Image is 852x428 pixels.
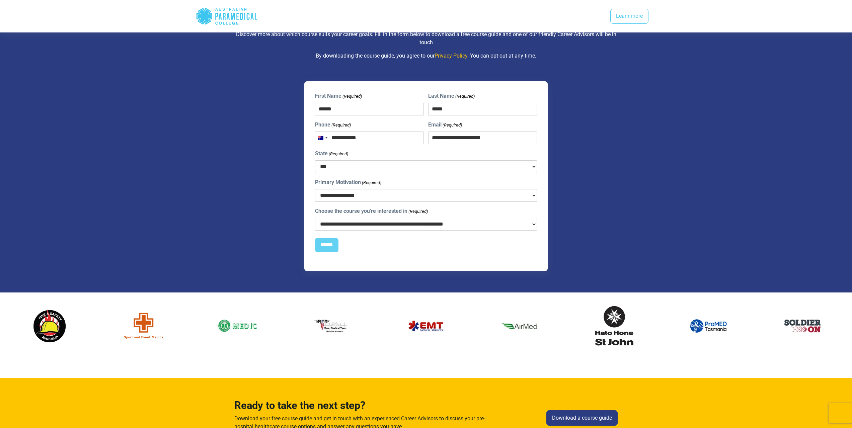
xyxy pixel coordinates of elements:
[29,306,69,346] img: Logo
[342,93,362,100] span: (Required)
[230,52,622,60] p: By downloading the course guide, you agree to our . You can opt-out at any time.
[196,301,280,351] div: 27 / 60
[478,301,562,351] div: 30 / 60
[196,5,258,27] div: Australian Paramedical College
[384,301,468,351] div: 29 / 60
[7,301,91,351] div: 25 / 60
[688,306,728,346] img: Logo
[500,306,540,346] img: Logo
[315,207,428,215] label: Choose the course you're interested in
[455,93,475,100] span: (Required)
[442,122,462,129] span: (Required)
[666,301,750,351] div: 32 / 60
[331,122,351,129] span: (Required)
[782,306,823,346] img: Logo
[315,150,348,158] label: State
[546,410,618,426] a: Download a course guide
[610,9,648,24] a: Learn more
[760,301,844,351] div: 33 / 60
[234,400,487,412] h3: Ready to take the next step?
[315,178,381,186] label: Primary Motivation
[315,92,362,100] label: First Name
[428,121,462,129] label: Email
[406,306,446,346] img: Logo
[236,31,616,46] span: Discover more about which course suits your career goals. Fill in the form below to download a fr...
[408,208,428,215] span: (Required)
[594,306,634,346] img: Logo
[328,151,348,157] span: (Required)
[315,121,351,129] label: Phone
[315,132,329,144] button: Selected country
[124,306,164,346] img: Logo
[361,179,381,186] span: (Required)
[572,301,656,351] div: 31 / 60
[101,301,185,351] div: 26 / 60
[290,301,374,351] div: 28 / 60
[428,92,475,100] label: Last Name
[312,306,352,346] img: Logo
[435,53,467,59] a: Privacy Policy
[218,306,258,346] img: Logo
